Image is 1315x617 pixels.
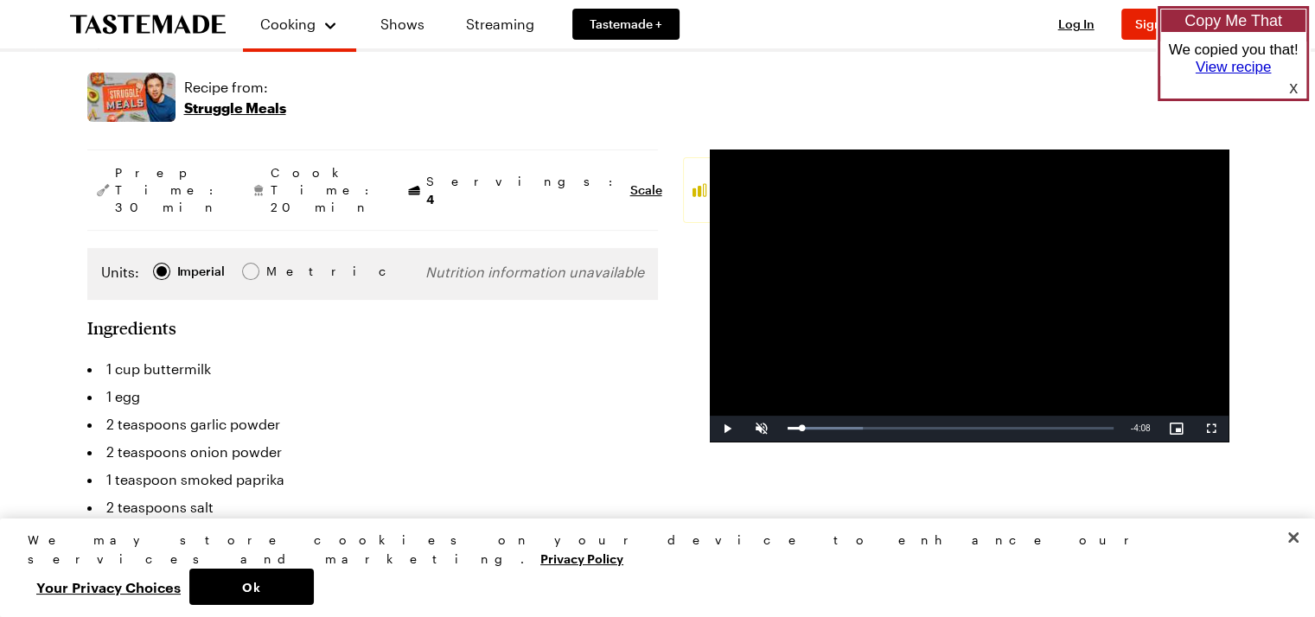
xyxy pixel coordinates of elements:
[184,77,286,98] p: Recipe from:
[115,164,222,216] span: Prep Time: 30 min
[425,264,644,280] span: Nutrition information unavailable
[1131,423,1133,433] span: -
[266,262,303,281] div: Metric
[260,16,316,32] span: Cooking
[87,493,658,521] li: 2 teaspoons salt
[540,550,623,566] a: More information about your privacy, opens in a new tab
[1254,76,1306,99] div: x
[87,466,658,493] li: 1 teaspoon smoked paprika
[710,149,1229,442] video-js: Video Player
[788,427,1114,429] div: Progress Bar
[28,531,1273,605] div: Privacy
[1042,16,1111,33] button: Log In
[1135,16,1232,31] span: Sign Up for FREE
[87,410,658,438] li: 2 teaspoons garlic powder
[572,9,680,40] a: Tastemade +
[184,98,286,118] p: Struggle Meals
[710,416,744,442] button: Play
[28,531,1273,569] div: We may store cookies on your device to enhance our services and marketing.
[177,262,225,281] div: Imperial
[87,438,658,466] li: 2 teaspoons onion powder
[87,73,176,122] img: Show where recipe is used
[101,262,139,283] label: Units:
[271,164,378,216] span: Cook Time: 20 min
[426,190,434,207] span: 4
[1058,16,1095,31] span: Log In
[1194,416,1229,442] button: Fullscreen
[260,7,339,41] button: Cooking
[1160,41,1306,76] div: We copied you that!
[70,15,226,35] a: To Tastemade Home Page
[28,569,189,605] button: Your Privacy Choices
[87,355,658,383] li: 1 cup buttermilk
[1274,518,1312,557] button: Close
[87,317,176,338] h2: Ingredients
[1159,416,1194,442] button: Picture-in-Picture
[1133,423,1150,433] span: 4:08
[744,416,779,442] button: Unmute
[426,173,622,208] span: Servings:
[189,569,314,605] button: Ok
[101,262,303,286] div: Imperial Metric
[1121,9,1246,40] button: Sign Up for FREE
[184,77,286,118] a: Recipe from:Struggle Meals
[1160,9,1306,33] div: Copy Me That
[1196,59,1272,75] a: View recipe
[177,262,227,281] span: Imperial
[87,383,658,410] li: 1 egg
[266,262,304,281] span: Metric
[590,16,662,33] span: Tastemade +
[630,181,662,199] button: Scale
